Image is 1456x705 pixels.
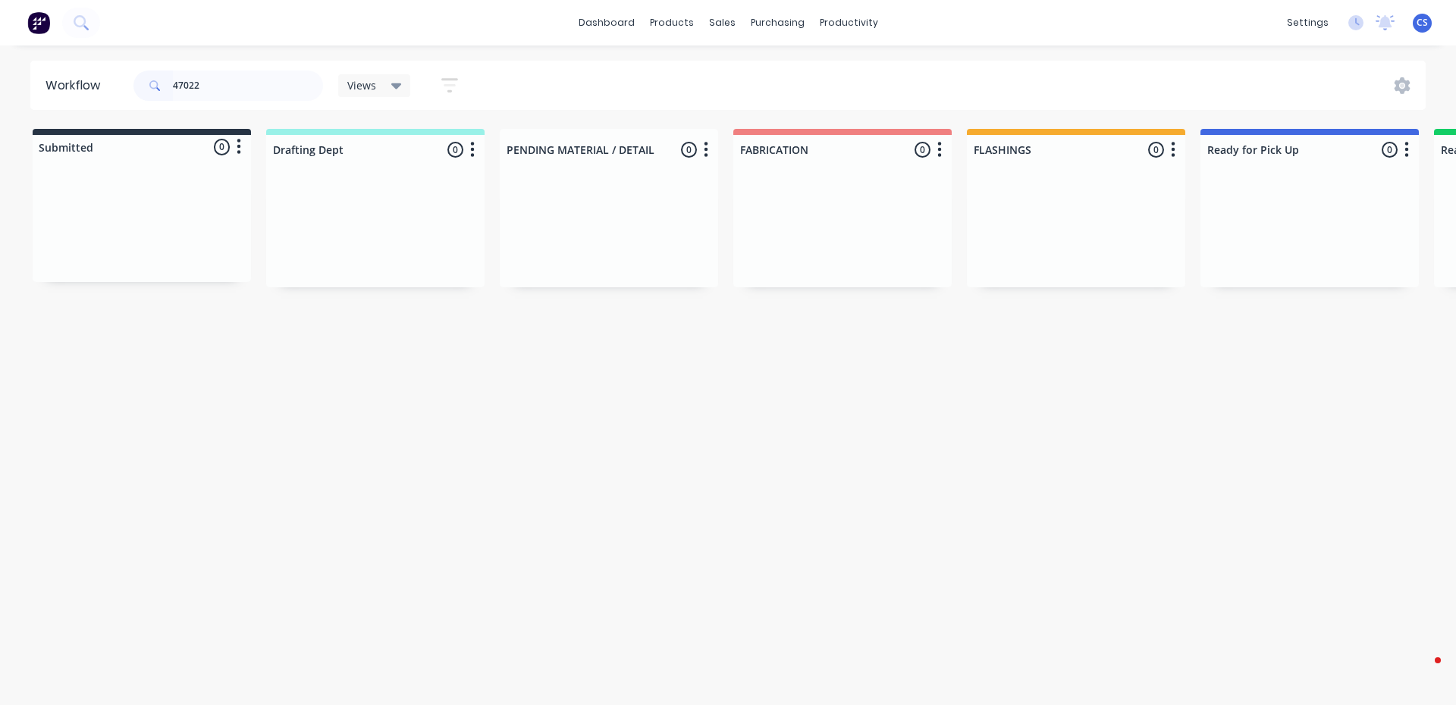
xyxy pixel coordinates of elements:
span: CS [1417,16,1428,30]
div: purchasing [743,11,812,34]
iframe: Intercom live chat [1404,653,1441,690]
div: settings [1279,11,1336,34]
div: productivity [812,11,886,34]
div: sales [701,11,743,34]
div: products [642,11,701,34]
img: Factory [27,11,50,34]
span: Views [347,77,376,93]
a: dashboard [571,11,642,34]
input: Search for orders... [173,70,323,101]
div: Workflow [45,77,108,95]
